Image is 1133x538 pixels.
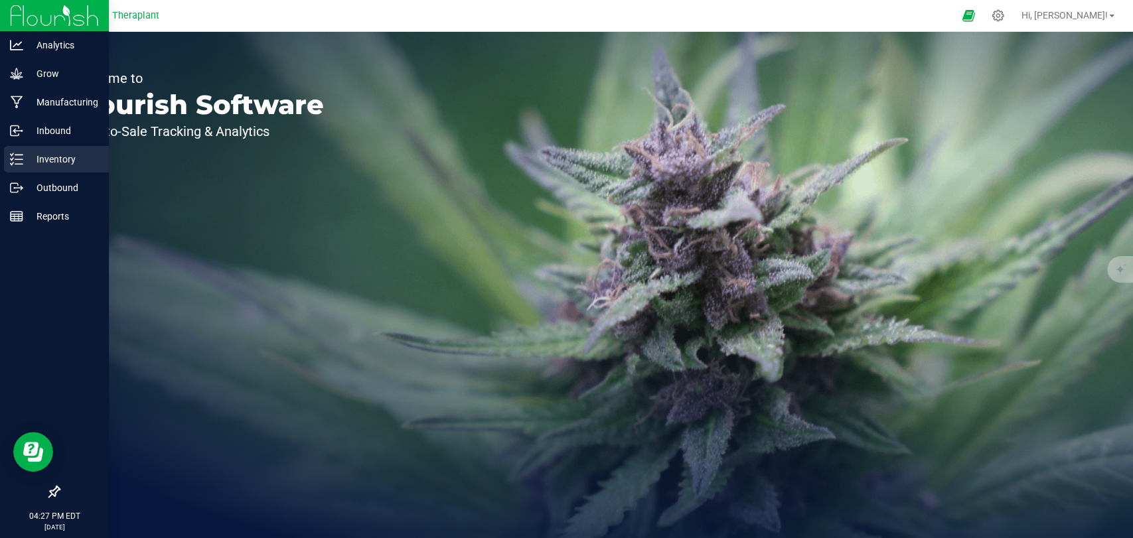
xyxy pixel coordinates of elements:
p: Reports [23,208,103,224]
p: Grow [23,66,103,82]
p: Manufacturing [23,94,103,110]
p: Inventory [23,151,103,167]
inline-svg: Grow [10,67,23,80]
span: Open Ecommerce Menu [953,3,983,29]
p: Inbound [23,123,103,139]
inline-svg: Inbound [10,124,23,137]
p: [DATE] [6,522,103,532]
p: Welcome to [72,72,324,85]
p: 04:27 PM EDT [6,510,103,522]
inline-svg: Outbound [10,181,23,194]
p: Analytics [23,37,103,53]
inline-svg: Manufacturing [10,96,23,109]
inline-svg: Inventory [10,153,23,166]
inline-svg: Reports [10,210,23,223]
p: Seed-to-Sale Tracking & Analytics [72,125,324,138]
p: Flourish Software [72,92,324,118]
p: Outbound [23,180,103,196]
span: Theraplant [112,10,159,21]
iframe: Resource center [13,432,53,472]
span: Hi, [PERSON_NAME]! [1021,10,1108,21]
inline-svg: Analytics [10,38,23,52]
div: Manage settings [990,9,1006,22]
